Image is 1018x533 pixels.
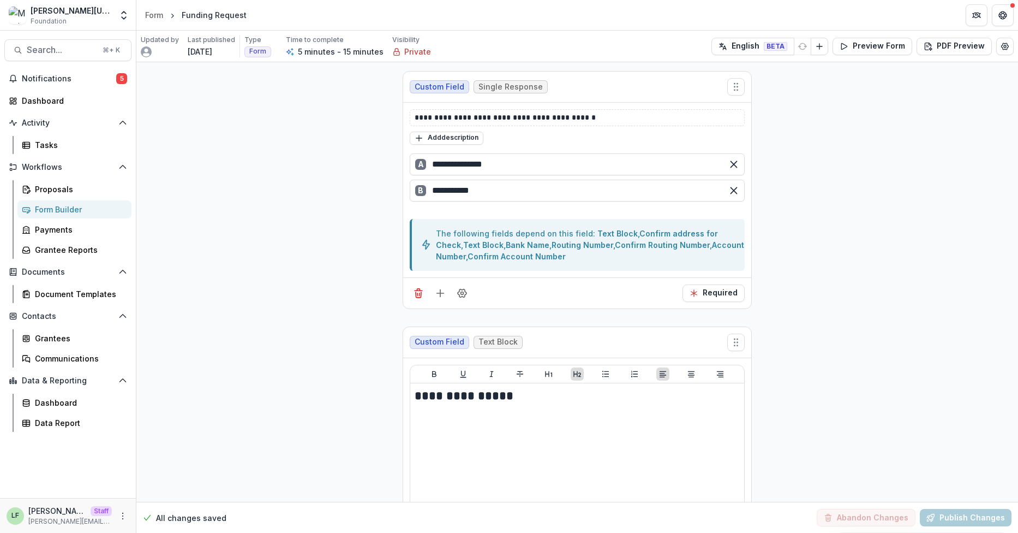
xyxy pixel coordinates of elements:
button: Align Left [656,368,669,381]
span: Data & Reporting [22,376,114,386]
span: Text Block [478,337,518,347]
span: Workflows [22,163,114,172]
div: A [415,159,426,170]
button: PDF Preview [917,38,992,55]
a: Proposals [17,180,131,198]
button: Adddescription [410,132,483,145]
p: Last published [188,35,235,45]
button: Open Activity [4,114,131,132]
a: Routing Number, [552,240,615,250]
div: Grantees [35,333,123,344]
button: Partners [966,4,987,26]
span: Form [249,48,266,55]
button: Strike [513,368,526,381]
span: Foundation [31,16,67,26]
div: Communications [35,353,123,364]
button: Ordered List [628,368,641,381]
div: Lucy Fey [11,512,19,519]
span: Single Response [478,82,543,92]
span: 5 [116,73,127,84]
a: Document Templates [17,285,131,303]
nav: breadcrumb [141,7,251,23]
a: Bank Name, [506,240,552,250]
button: Add field [432,285,449,302]
p: Visibility [392,35,420,45]
button: Preview Form [833,38,912,55]
button: Open Workflows [4,158,131,176]
button: Move field [727,334,745,351]
a: Data Report [17,414,131,432]
div: Form Builder [35,204,123,215]
button: Open Data & Reporting [4,372,131,389]
a: Grantee Reports [17,241,131,259]
p: Time to complete [286,35,344,45]
div: Proposals [35,183,123,195]
a: Dashboard [4,92,131,110]
button: Heading 2 [571,368,584,381]
a: Account Number, [436,240,744,261]
p: [PERSON_NAME][EMAIL_ADDRESS][DOMAIN_NAME] [28,517,112,526]
span: Custom Field [415,82,464,92]
button: Abandon Changes [817,509,915,526]
a: Grantees [17,329,131,347]
button: Edit Form Settings [996,38,1014,55]
a: Form [141,7,167,23]
button: Required [682,285,745,302]
span: Custom Field [415,337,464,347]
p: Updated by [141,35,179,45]
a: Payments [17,221,131,239]
div: Funding Request [182,9,247,21]
button: Open Documents [4,263,131,281]
div: ⌘ + K [100,44,122,56]
img: Mimi Washington Starrett Workflow Sandbox [9,7,26,24]
div: Payments [35,224,123,235]
a: Text Block, [597,229,639,238]
p: Type [244,35,261,45]
div: [PERSON_NAME][US_STATE] [PERSON_NAME] Workflow Sandbox [31,5,112,16]
div: The following fields depend on this field: [436,228,745,262]
p: [DATE] [188,46,212,57]
p: Staff [91,506,112,516]
button: Open Contacts [4,307,131,325]
button: English BETA [711,38,794,55]
button: Bullet List [599,368,612,381]
button: Remove option [725,182,742,199]
a: Dashboard [17,394,131,412]
button: Search... [4,39,131,61]
button: Field Settings [453,285,471,302]
button: Publish Changes [920,509,1011,526]
button: Italicize [485,368,498,381]
div: Form [145,9,163,21]
svg: avatar [141,46,152,57]
span: Activity [22,119,114,128]
p: Private [404,46,431,57]
span: Search... [27,45,96,55]
button: Delete field [410,285,427,302]
span: Contacts [22,312,114,321]
a: Confirm Account Number [468,252,566,261]
a: Confirm Routing Number, [615,240,712,250]
button: Remove option [725,156,742,173]
span: Notifications [22,74,116,84]
a: Confirm address for Check, [436,229,718,250]
button: Bold [428,368,441,381]
p: 5 minutes - 15 minutes [298,46,384,57]
button: Get Help [992,4,1014,26]
a: Communications [17,350,131,368]
button: More [116,510,129,523]
button: Refresh Translation [794,38,811,55]
div: Dashboard [22,95,123,106]
a: Tasks [17,136,131,154]
p: All changes saved [156,512,226,524]
a: Text Block, [463,240,506,250]
div: B [415,185,426,196]
p: [PERSON_NAME] [28,505,86,517]
button: Align Right [714,368,727,381]
div: Tasks [35,139,123,151]
button: Heading 1 [542,368,555,381]
button: Underline [457,368,470,381]
button: Add Language [811,38,828,55]
div: Dashboard [35,397,123,408]
button: Move field [727,78,745,96]
span: Documents [22,268,114,277]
